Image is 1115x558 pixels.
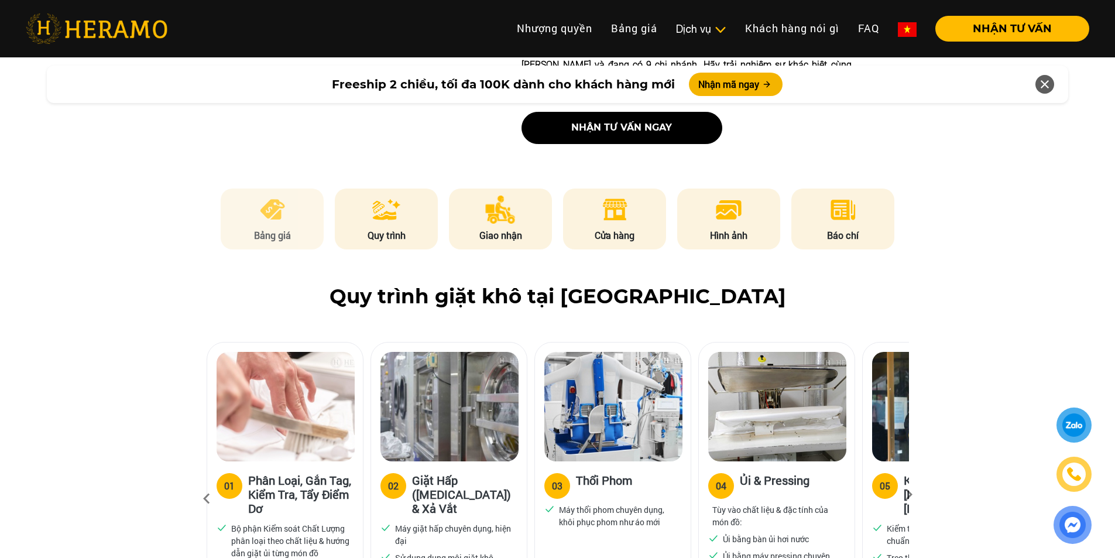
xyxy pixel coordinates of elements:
[676,21,726,37] div: Dịch vụ
[926,23,1089,34] a: NHẬN TƯ VẤN
[677,228,780,242] p: Hình ảnh
[335,228,438,242] p: Quy trình
[332,76,675,93] span: Freeship 2 chiều, tối đa 100K dành cho khách hàng mới
[715,196,743,224] img: image.png
[221,228,324,242] p: Bảng giá
[522,112,722,144] button: nhận tư vấn ngay
[576,473,632,497] h3: Thổi Phom
[412,473,517,515] h3: Giặt Hấp ([MEDICAL_DATA]) & Xả Vắt
[248,473,354,515] h3: Phân Loại, Gắn Tag, Kiểm Tra, Tẩy Điểm Dơ
[723,533,809,545] p: Ủi bằng bàn ủi hơi nước
[544,352,682,461] img: heramo-quy-trinh-giat-hap-tieu-chuan-buoc-3
[887,522,1005,547] p: Kiểm tra chất lượng xử lý đạt chuẩn
[602,16,667,41] a: Bảng giá
[449,228,552,242] p: Giao nhận
[1068,468,1080,481] img: phone-icon
[485,196,516,224] img: delivery.png
[507,16,602,41] a: Nhượng quyền
[714,24,726,36] img: subToggleIcon
[380,352,519,461] img: heramo-quy-trinh-giat-hap-tieu-chuan-buoc-2
[224,479,235,493] div: 01
[716,479,726,493] div: 04
[689,73,783,96] button: Nhận mã ngay
[708,352,846,461] img: heramo-quy-trinh-giat-hap-tieu-chuan-buoc-4
[380,522,391,533] img: checked.svg
[563,228,666,242] p: Cửa hàng
[1058,458,1090,490] a: phone-icon
[791,228,894,242] p: Báo chí
[872,352,1010,461] img: heramo-quy-trinh-giat-hap-tieu-chuan-buoc-5
[829,196,857,224] img: news.png
[26,285,1089,309] h2: Quy trình giặt khô tại [GEOGRAPHIC_DATA]
[26,13,167,44] img: heramo-logo.png
[712,504,841,528] p: Tùy vào chất liệu & đặc tính của món đồ:
[552,479,562,493] div: 03
[708,533,719,543] img: checked.svg
[736,16,849,41] a: Khách hàng nói gì
[559,504,677,528] p: Máy thổi phom chuyên dụng, khôi phục phom như áo mới
[601,196,629,224] img: store.png
[258,196,287,224] img: pricing.png
[880,479,890,493] div: 05
[898,22,917,37] img: vn-flag.png
[904,473,1009,515] h3: Kiểm Tra Chất [PERSON_NAME] & [PERSON_NAME]
[872,522,883,533] img: checked.svg
[395,522,513,547] p: Máy giặt hấp chuyên dụng, hiện đại
[740,473,809,497] h3: Ủi & Pressing
[372,196,400,224] img: process.png
[217,352,355,461] img: heramo-quy-trinh-giat-hap-tieu-chuan-buoc-1
[544,504,555,514] img: checked.svg
[849,16,888,41] a: FAQ
[388,479,399,493] div: 02
[217,522,227,533] img: checked.svg
[935,16,1089,42] button: NHẬN TƯ VẤN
